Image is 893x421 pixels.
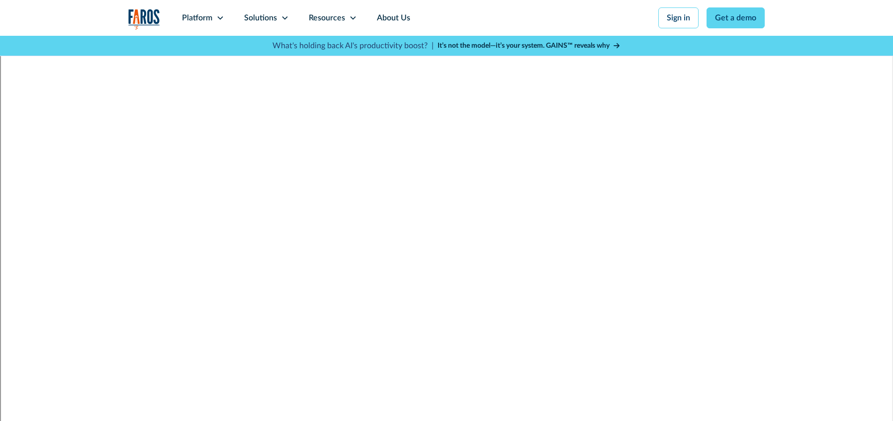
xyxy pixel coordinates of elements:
div: Resources [309,12,345,24]
img: Logo of the analytics and reporting company Faros. [128,9,160,29]
p: What's holding back AI's productivity boost? | [272,40,434,52]
a: home [128,9,160,29]
a: Get a demo [707,7,765,28]
div: Solutions [244,12,277,24]
strong: It’s not the model—it’s your system. GAINS™ reveals why [438,42,610,49]
a: Sign in [658,7,699,28]
div: Platform [182,12,212,24]
a: It’s not the model—it’s your system. GAINS™ reveals why [438,41,621,51]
